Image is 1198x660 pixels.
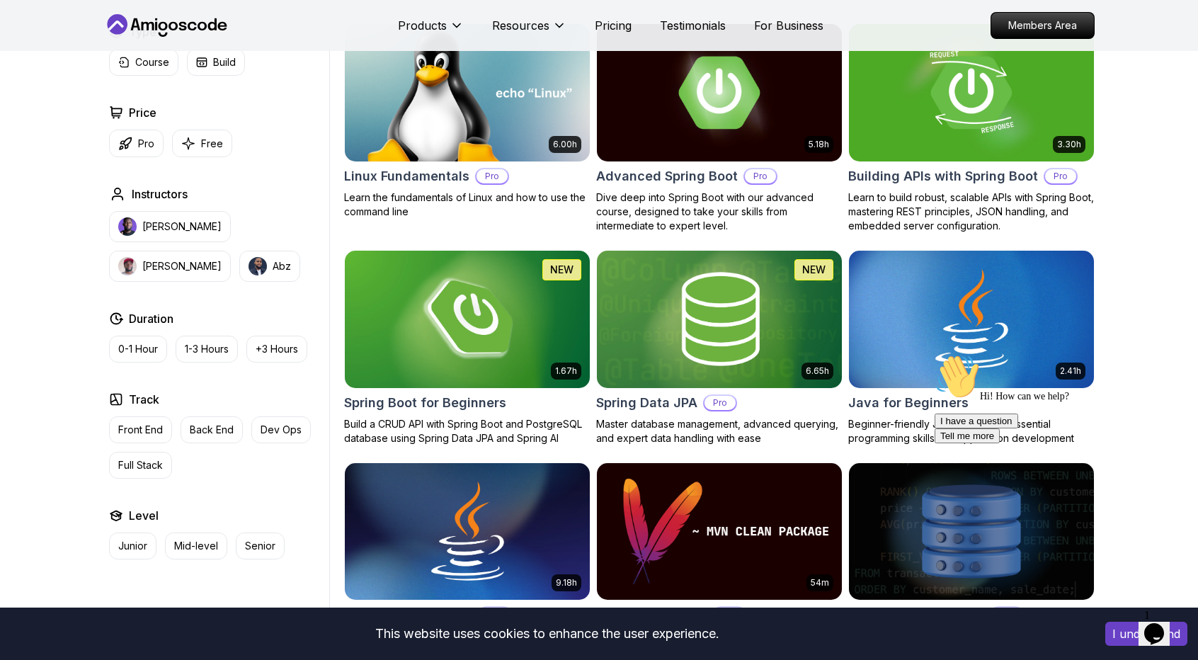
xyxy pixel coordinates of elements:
[991,12,1095,39] a: Members Area
[261,423,302,437] p: Dev Ops
[129,507,159,524] h2: Level
[848,23,1095,233] a: Building APIs with Spring Boot card3.30hBuilding APIs with Spring BootProLearn to build robust, s...
[109,452,172,479] button: Full Stack
[848,393,969,413] h2: Java for Beginners
[344,393,506,413] h2: Spring Boot for Beginners
[477,169,508,183] p: Pro
[848,166,1038,186] h2: Building APIs with Spring Boot
[929,348,1184,596] iframe: chat widget
[251,416,311,443] button: Dev Ops
[811,577,829,588] p: 54m
[344,462,591,658] a: Java for Developers card9.18hJava for DevelopersProLearn advanced Java concepts to build scalable...
[345,463,590,601] img: Java for Developers card
[129,104,156,121] h2: Price
[172,130,232,157] button: Free
[596,250,843,445] a: Spring Data JPA card6.65hNEWSpring Data JPAProMaster database management, advanced querying, and ...
[176,336,238,363] button: 1-3 Hours
[109,251,231,282] button: instructor img[PERSON_NAME]
[181,416,243,443] button: Back End
[109,211,231,242] button: instructor img[PERSON_NAME]
[6,6,51,51] img: :wave:
[190,423,234,437] p: Back End
[596,23,843,233] a: Advanced Spring Boot card5.18hAdvanced Spring BootProDive deep into Spring Boot with our advanced...
[185,342,229,356] p: 1-3 Hours
[398,17,464,45] button: Products
[596,393,697,413] h2: Spring Data JPA
[991,13,1094,38] p: Members Area
[249,257,267,275] img: instructor img
[345,251,590,388] img: Spring Boot for Beginners card
[597,24,842,161] img: Advanced Spring Boot card
[596,190,843,233] p: Dive deep into Spring Boot with our advanced course, designed to take your skills from intermedia...
[6,80,71,95] button: Tell me more
[745,169,776,183] p: Pro
[550,263,574,277] p: NEW
[1139,603,1184,646] iframe: chat widget
[1045,169,1076,183] p: Pro
[597,463,842,601] img: Maven Essentials card
[213,55,236,69] p: Build
[849,463,1094,601] img: Advanced Databases card
[6,65,89,80] button: I have a question
[11,618,1084,649] div: This website uses cookies to enhance the user experience.
[344,166,469,186] h2: Linux Fundamentals
[118,257,137,275] img: instructor img
[256,342,298,356] p: +3 Hours
[806,365,829,377] p: 6.65h
[6,6,261,95] div: 👋Hi! How can we help?I have a questionTell me more
[118,539,147,553] p: Junior
[660,17,726,34] a: Testimonials
[1105,622,1187,646] button: Accept cookies
[236,533,285,559] button: Senior
[556,577,577,588] p: 9.18h
[345,24,590,161] img: Linux Fundamentals card
[704,396,736,410] p: Pro
[129,391,159,408] h2: Track
[344,250,591,445] a: Spring Boot for Beginners card1.67hNEWSpring Boot for BeginnersBuild a CRUD API with Spring Boot ...
[109,49,178,76] button: Course
[118,423,163,437] p: Front End
[246,336,307,363] button: +3 Hours
[492,17,566,45] button: Resources
[555,365,577,377] p: 1.67h
[129,310,173,327] h2: Duration
[848,462,1095,658] a: Advanced Databases cardAdvanced DatabasesProAdvanced database management with SQL, integrity, and...
[142,220,222,234] p: [PERSON_NAME]
[239,251,300,282] button: instructor imgAbz
[109,533,156,559] button: Junior
[553,139,577,150] p: 6.00h
[201,137,223,151] p: Free
[344,605,472,625] h2: Java for Developers
[596,417,843,445] p: Master database management, advanced querying, and expert data handling with ease
[848,417,1095,445] p: Beginner-friendly Java course for essential programming skills and application development
[109,416,172,443] button: Front End
[848,605,984,625] h2: Advanced Databases
[109,130,164,157] button: Pro
[118,342,158,356] p: 0-1 Hour
[597,251,842,388] img: Spring Data JPA card
[118,458,163,472] p: Full Stack
[595,17,632,34] a: Pricing
[596,605,707,625] h2: Maven Essentials
[848,250,1095,445] a: Java for Beginners card2.41hJava for BeginnersBeginner-friendly Java course for essential program...
[187,49,245,76] button: Build
[132,186,188,203] h2: Instructors
[165,533,227,559] button: Mid-level
[492,17,549,34] p: Resources
[344,23,591,219] a: Linux Fundamentals card6.00hLinux FundamentalsProLearn the fundamentals of Linux and how to use t...
[245,539,275,553] p: Senior
[398,17,447,34] p: Products
[138,137,154,151] p: Pro
[344,190,591,219] p: Learn the fundamentals of Linux and how to use the command line
[118,217,137,236] img: instructor img
[754,17,823,34] a: For Business
[848,190,1095,233] p: Learn to build robust, scalable APIs with Spring Boot, mastering REST principles, JSON handling, ...
[273,259,291,273] p: Abz
[344,417,591,445] p: Build a CRUD API with Spring Boot and PostgreSQL database using Spring Data JPA and Spring AI
[6,42,140,53] span: Hi! How can we help?
[142,259,222,273] p: [PERSON_NAME]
